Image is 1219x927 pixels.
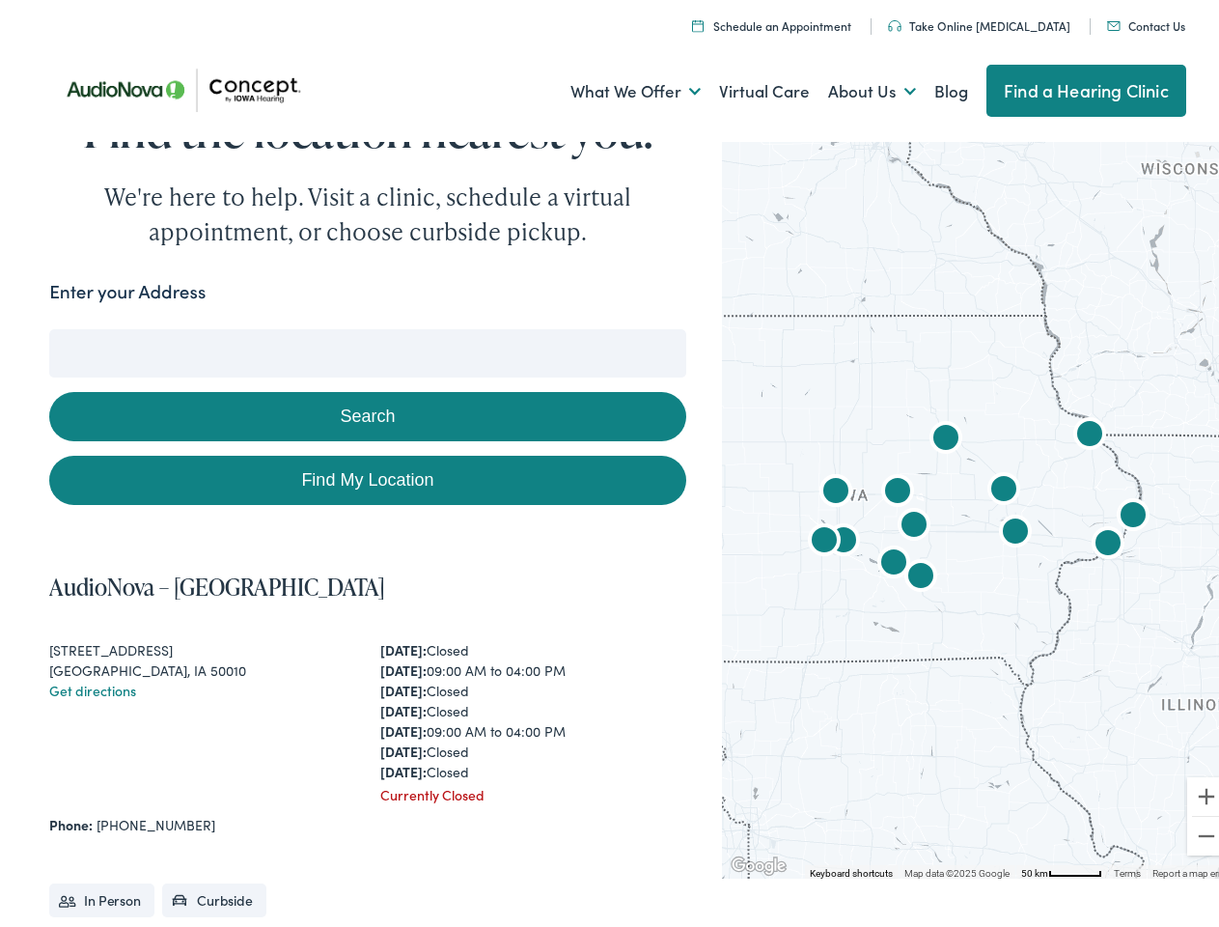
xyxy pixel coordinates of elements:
a: Find My Location [49,450,685,499]
a: About Us [828,50,916,122]
a: Schedule an Appointment [692,12,851,28]
div: Concept by Iowa Hearing by AudioNova [898,549,944,596]
a: AudioNova – [GEOGRAPHIC_DATA] [49,565,385,597]
a: What We Offer [570,50,701,122]
a: Get directions [49,675,136,694]
a: Find a Hearing Clinic [986,59,1186,111]
label: Enter your Address [49,272,206,300]
button: Search [49,386,685,435]
strong: [DATE]: [380,756,427,775]
div: AudioNova [981,463,1027,509]
strong: [DATE]: [380,695,427,715]
strong: [DATE]: [380,634,427,654]
img: utility icon [1107,15,1121,25]
a: Contact Us [1107,12,1185,28]
strong: [DATE]: [380,655,427,674]
h1: Find the location nearest you. [49,97,685,150]
span: Map data ©2025 Google [904,862,1010,873]
a: Take Online [MEDICAL_DATA] [888,12,1070,28]
div: AudioNova [1085,517,1131,563]
div: AudioNova [874,464,921,511]
div: AudioNova [1110,489,1156,535]
input: Enter your address or zip code [49,323,685,372]
div: Concept by Iowa Hearing by AudioNova [871,536,917,582]
button: Keyboard shortcuts [810,861,893,875]
img: A calendar icon to schedule an appointment at Concept by Iowa Hearing. [692,14,704,26]
div: AudioNova [923,411,969,458]
li: In Person [49,878,154,912]
div: Closed 09:00 AM to 04:00 PM Closed Closed 09:00 AM to 04:00 PM Closed Closed [380,634,686,776]
div: Concept by Iowa Hearing by AudioNova [891,498,937,545]
a: [PHONE_NUMBER] [97,809,215,829]
strong: [DATE]: [380,675,427,694]
div: We're here to help. Visit a clinic, schedule a virtual appointment, or choose curbside pickup. [59,174,677,243]
div: Currently Closed [380,779,686,800]
a: Terms [1114,862,1141,873]
img: utility icon [888,14,901,26]
span: 50 km [1021,862,1048,873]
a: Open this area in Google Maps (opens a new window) [727,848,790,873]
a: Blog [934,50,968,122]
strong: [DATE]: [380,716,427,735]
div: [GEOGRAPHIC_DATA], IA 50010 [49,655,355,675]
div: AudioNova [820,514,867,560]
strong: Phone: [49,809,93,829]
div: Concept by Iowa Hearing by AudioNova [1067,407,1113,454]
a: Virtual Care [719,50,810,122]
div: [STREET_ADDRESS] [49,634,355,655]
div: AudioNova [801,514,847,560]
div: AudioNova [992,505,1039,551]
strong: [DATE]: [380,736,427,755]
img: Google [727,848,790,873]
li: Curbside [162,878,266,912]
button: Map Scale: 50 km per 52 pixels [1015,859,1108,873]
div: Concept by Iowa Hearing by AudioNova [813,464,859,511]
